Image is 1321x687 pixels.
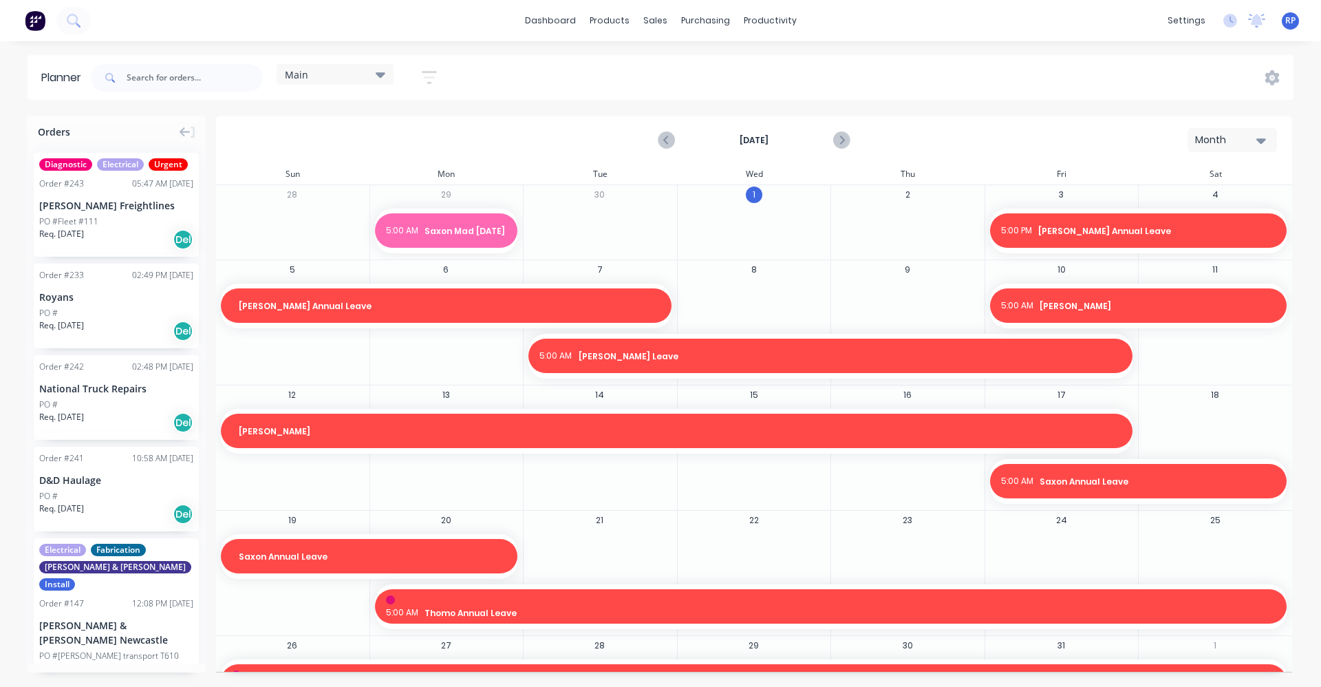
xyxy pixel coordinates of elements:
span: [PERSON_NAME] [239,425,1122,438]
strong: [DATE] [685,134,823,147]
span: [PERSON_NAME] Annual Leave [239,300,660,313]
img: Factory [25,10,45,31]
span: Main [285,67,308,82]
div: Del [173,229,193,250]
button: 13 [438,387,454,403]
button: 17 [1053,387,1070,403]
div: PO # [39,399,58,411]
div: 12:08 PM [DATE] [132,598,193,610]
div: 5:00 AMSaxon Annual Leave [990,459,1287,504]
button: 1 [746,187,762,203]
button: 2 [899,187,916,203]
span: Electrical [97,158,144,171]
button: 20 [438,512,454,529]
div: 5:00 AMSaxon Mad [DATE] [375,209,518,253]
div: Planner [41,70,88,86]
button: 21 [592,512,608,529]
button: Previous page [659,131,675,149]
div: PO # [39,307,58,319]
div: PO #Fleet #111 [39,215,98,228]
div: Del [173,321,193,341]
button: 8 [746,262,762,278]
div: Del [173,412,193,433]
button: 1 [1207,637,1223,654]
button: Month [1188,128,1277,152]
button: 6 [438,262,454,278]
span: Saxon Annual Leave [239,551,507,563]
span: Req. [DATE] [39,411,84,423]
div: 5:00 AM[PERSON_NAME] Leave [528,334,1132,379]
button: 24 [1053,512,1070,529]
span: Install [39,578,75,591]
div: Saxon Annual Leave [221,534,517,579]
span: Diagnostic [39,158,92,171]
div: Fri [985,164,1139,184]
div: [PERSON_NAME] & [PERSON_NAME] Newcastle [39,618,193,647]
button: 25 [1207,512,1223,529]
div: productivity [737,10,804,31]
button: 28 [284,187,301,203]
button: 30 [592,187,608,203]
button: 19 [284,512,301,529]
button: 27 [438,637,454,654]
button: 23 [899,512,916,529]
button: 15 [746,387,762,403]
div: Wed [677,164,831,184]
div: Del [173,504,193,525]
div: Thu [830,164,985,184]
div: 5:00 PM[PERSON_NAME] Annual Leave [990,209,1287,253]
div: 02:48 PM [DATE] [132,361,193,373]
div: Royans [39,290,193,304]
div: products [583,10,636,31]
a: dashboard [518,10,583,31]
span: Req. [DATE] [39,503,84,515]
span: [PERSON_NAME] & [PERSON_NAME] [39,561,191,573]
button: 29 [746,637,762,654]
button: 5 [284,262,301,278]
button: 29 [438,187,454,203]
span: Orders [38,125,70,139]
div: Sat [1138,164,1292,184]
span: [PERSON_NAME] Annual Leave [1038,225,1276,237]
span: 5:00 AM [539,350,572,363]
button: 16 [899,387,916,403]
span: [PERSON_NAME] [1040,300,1276,313]
span: 5:00 PM [1001,224,1032,237]
div: Mon [369,164,524,184]
div: settings [1161,10,1212,31]
button: 30 [899,637,916,654]
div: PO #[PERSON_NAME] transport T610 493236 [39,650,193,675]
div: Order # 147 [39,598,84,610]
div: 10:58 AM [DATE] [132,452,193,465]
div: 05:47 AM [DATE] [132,178,193,190]
div: Tue [523,164,677,184]
div: 5:00 AMThomo Annual Leave [375,584,1287,629]
div: sales [636,10,674,31]
button: 18 [1207,387,1223,403]
div: Order # 233 [39,269,84,282]
div: [PERSON_NAME] Annual Leave [221,284,672,328]
input: Search for orders... [127,64,263,92]
div: 02:49 PM [DATE] [132,269,193,282]
div: Sun [215,164,369,184]
div: Order # 243 [39,178,84,190]
span: Fabrication [91,544,146,556]
span: [PERSON_NAME] Leave [579,350,1122,363]
span: Thomo Annual Leave [425,607,1276,620]
span: Req. [DATE] [39,228,84,240]
button: 31 [1053,637,1070,654]
button: 12 [284,387,301,403]
span: 5:00 AM [386,224,418,237]
div: Order # 241 [39,452,84,465]
span: Urgent [149,158,188,171]
span: 5:00 AM [386,606,418,620]
button: 4 [1207,187,1223,203]
button: 28 [592,637,608,654]
button: 10 [1053,262,1070,278]
span: Saxon Mad [DATE] [425,225,506,237]
button: 22 [746,512,762,529]
button: 3 [1053,187,1070,203]
div: D&D Haulage [39,473,193,487]
div: 5:00 AM[PERSON_NAME] [990,284,1287,328]
div: [PERSON_NAME] [221,409,1132,454]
